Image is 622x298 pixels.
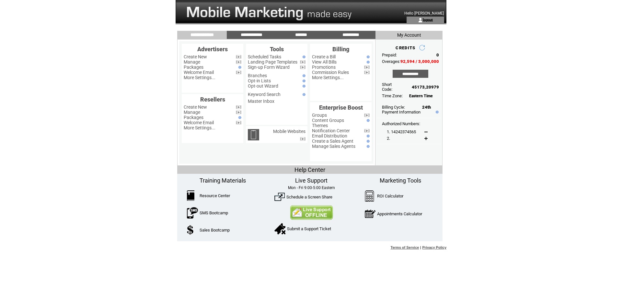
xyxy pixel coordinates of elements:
span: Enterprise Boost [319,104,363,111]
span: Overages: [382,59,400,64]
a: Sign-up Form Wizard [248,65,290,70]
a: Welcome Email [184,70,214,75]
a: Packages [184,65,203,70]
span: 24th [422,105,431,110]
a: Mobile Websites [273,129,305,134]
a: SMS Bootcamp [200,210,228,215]
a: Groups [312,113,327,118]
img: help.gif [365,140,370,143]
a: Submit a Support Ticket [287,226,331,231]
img: ResourceCenter.png [187,190,194,201]
img: Contact Us [290,205,333,220]
span: 0 [436,53,439,57]
a: Create New [184,54,207,59]
img: video.png [236,121,241,125]
a: Sales Bootcamp [200,228,230,232]
span: 45173,20979 [412,85,439,89]
img: video.png [236,60,241,64]
img: video.png [364,66,370,69]
img: account_icon.gif [418,18,423,23]
span: Time Zone: [382,93,403,98]
img: help.gif [237,66,241,69]
img: Calculator.png [365,190,374,202]
img: help.gif [365,61,370,64]
a: View All Bills [312,59,337,65]
img: SupportTicket.png [274,223,285,234]
a: Opt-in Lists [248,78,271,83]
a: Terms of Service [391,245,419,249]
img: help.gif [301,55,305,58]
img: AppointmentCalc.png [365,208,375,220]
img: video.png [300,137,305,141]
img: video.png [300,60,305,64]
img: help.gif [434,111,439,113]
img: video.png [236,71,241,74]
img: mobile-websites.png [248,129,259,140]
span: Billing Cycle: [382,105,405,110]
a: ROI Calculator [377,194,403,198]
a: Payment Information [382,110,420,114]
img: help.gif [365,55,370,58]
span: 92,594 / 3,000,000 [400,59,439,64]
span: Prepaid: [382,53,397,57]
span: Billing [332,46,349,53]
a: Create New [184,104,207,110]
img: SMSBootcamp.png [187,207,198,219]
span: Live Support [295,177,328,184]
a: Commission Rules [312,70,349,75]
span: Advertisers [197,46,228,53]
span: Tools [270,46,284,53]
span: Short Code: [382,82,392,92]
a: Notification Center [312,128,350,133]
a: Create a Bill [312,54,336,59]
img: video.png [236,111,241,114]
span: Training Materials [200,177,246,184]
a: More Settings... [312,75,344,80]
span: Marketing Tools [380,177,421,184]
img: help.gif [301,93,305,96]
span: Mon - Fri 9:00-5:00 Eastern [288,185,335,190]
a: Packages [184,115,203,120]
img: help.gif [365,145,370,148]
span: 2. [387,136,390,141]
span: 1. 14242374565 [387,129,416,134]
a: Promotions [312,65,336,70]
a: Keyword Search [248,92,281,97]
img: video.png [364,129,370,133]
img: ScreenShare.png [274,192,285,202]
a: Manage [184,59,200,65]
a: Themes [312,123,328,128]
span: Eastern Time [409,94,433,98]
img: SalesBootcamp.png [187,225,194,235]
img: video.png [236,55,241,59]
span: | [420,245,421,249]
span: CREDITS [396,45,415,50]
img: help.gif [237,116,241,119]
a: Manage Sales Agents [312,144,355,149]
a: Welcome Email [184,120,214,125]
a: Resource Center [200,193,230,198]
a: Privacy Policy [422,245,446,249]
img: video.png [300,66,305,69]
a: Manage [184,110,200,115]
a: Content Groups [312,118,344,123]
a: Scheduled Tasks [248,54,281,59]
span: My Account [397,32,421,38]
img: help.gif [365,119,370,122]
img: help.gif [365,135,370,137]
a: Branches [248,73,267,78]
span: Help Center [294,166,325,173]
a: Appointments Calculator [377,211,422,216]
img: help.gif [301,79,305,82]
a: logout [423,18,433,22]
img: video.png [364,113,370,117]
a: Opt-out Wizard [248,83,278,89]
a: Email Distribution [312,133,347,138]
img: video.png [236,105,241,109]
img: help.gif [301,74,305,77]
a: Schedule a Screen Share [286,195,332,199]
a: Create a Sales Agent [312,138,353,144]
span: Resellers [200,96,225,103]
a: Landing Page Templates [248,59,297,65]
span: Authorized Numbers: [382,121,420,126]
